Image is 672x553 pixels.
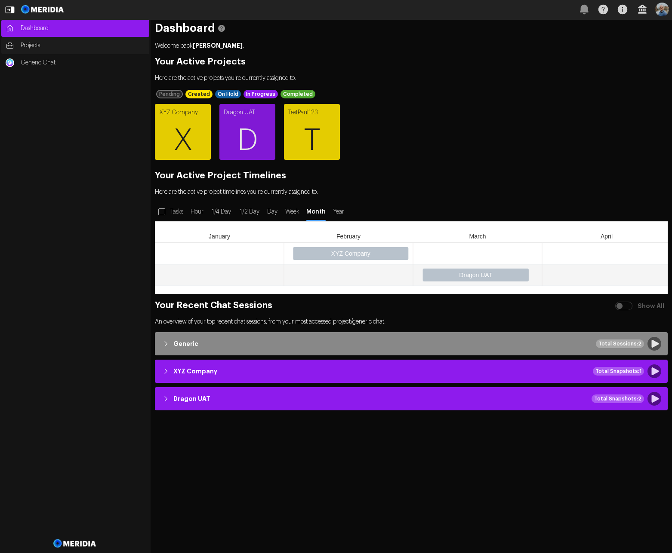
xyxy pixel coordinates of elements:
[155,188,668,196] p: Here are the active project timelines you're currently assigned to.
[155,58,668,66] h2: Your Active Projects
[265,208,279,216] span: Day
[219,104,275,160] a: Dragon UATD
[596,339,644,348] div: Total Sessions: 2
[284,115,340,166] span: T
[237,208,261,216] span: 1/2 Day
[189,208,205,216] span: Hour
[169,204,187,220] label: Tasks
[6,58,14,67] img: Generic Chat
[219,115,275,166] span: D
[52,534,98,553] img: Meridia Logo
[283,208,301,216] span: Week
[155,41,668,50] p: Welcome back .
[331,208,346,216] span: Year
[21,58,145,67] span: Generic Chat
[155,104,211,160] a: XYZ CompanyX
[1,54,149,71] a: Generic ChatGeneric Chat
[157,334,666,353] button: GenericTotal Sessions:2
[215,90,241,98] div: On Hold
[281,90,315,98] div: Completed
[155,301,668,310] h2: Your Recent Chat Sessions
[1,20,149,37] a: Dashboard
[155,115,211,166] span: X
[185,90,213,98] div: Created
[155,74,668,82] p: Here are the active projects you're currently assigned to.
[305,208,327,216] span: Month
[655,3,669,16] img: Profile Icon
[284,104,340,160] a: TestPaul123T
[21,24,145,33] span: Dashboard
[193,43,243,49] strong: [PERSON_NAME]
[157,362,666,381] button: XYZ CompanyTotal Snapshots:1
[157,389,666,408] button: Dragon UATTotal Snapshots:2
[210,208,233,216] span: 1/4 Day
[155,24,668,33] h1: Dashboard
[1,37,149,54] a: Projects
[592,394,644,403] div: Total Snapshots: 2
[593,367,644,376] div: Total Snapshots: 1
[155,171,668,180] h2: Your Active Project Timelines
[156,90,183,98] div: Pending
[21,41,145,50] span: Projects
[155,318,668,326] p: An overview of your top recent chat sessions, from your most accessed project/generic chat.
[244,90,278,98] div: In Progress
[636,298,668,314] label: Show All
